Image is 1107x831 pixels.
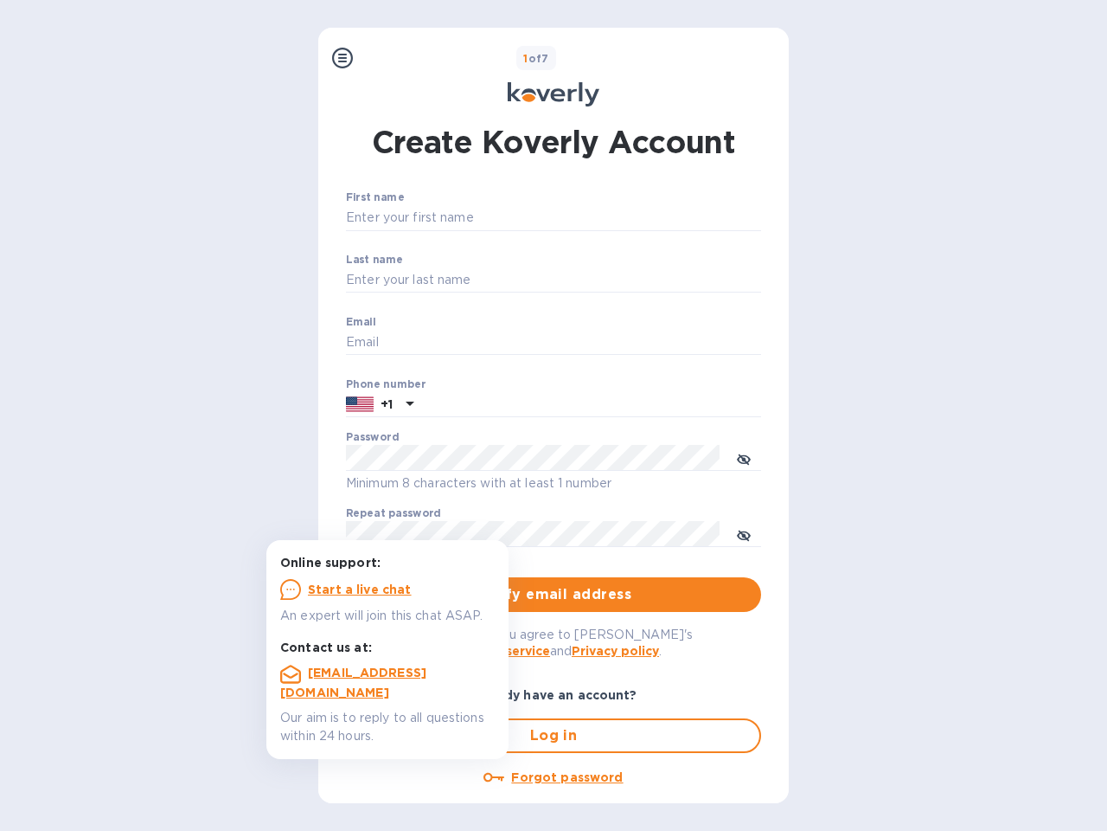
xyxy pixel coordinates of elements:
b: Already have an account? [470,688,637,702]
img: US [346,395,374,414]
b: of 7 [523,52,549,65]
b: Online support: [280,556,381,570]
span: Verify email address [360,584,747,605]
button: toggle password visibility [726,517,761,551]
u: Forgot password [511,770,623,784]
p: An expert will join this chat ASAP. [280,607,495,625]
p: Minimum 8 characters with at least 1 number [346,473,761,493]
label: Repeat password [346,509,441,519]
button: Log in [346,718,761,753]
p: +1 [381,396,393,413]
label: First name [346,193,404,203]
button: Verify email address [346,577,761,612]
label: Phone number [346,379,426,390]
input: Enter your last name [346,267,761,293]
span: 1 [523,52,528,65]
button: toggle password visibility [726,441,761,475]
label: Email [346,317,376,327]
label: Last name [346,254,403,265]
label: Password [346,433,399,443]
span: By logging in you agree to [PERSON_NAME]'s and . [415,628,693,658]
input: Enter your first name [346,205,761,231]
input: Email [346,330,761,356]
b: Contact us at: [280,641,372,654]
a: Privacy policy [572,644,659,658]
p: Our aim is to reply to all questions within 24 hours. [280,709,495,745]
a: [EMAIL_ADDRESS][DOMAIN_NAME] [280,666,426,699]
span: Log in [362,725,745,746]
u: Start a live chat [308,583,412,596]
h1: Create Koverly Account [372,120,736,164]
